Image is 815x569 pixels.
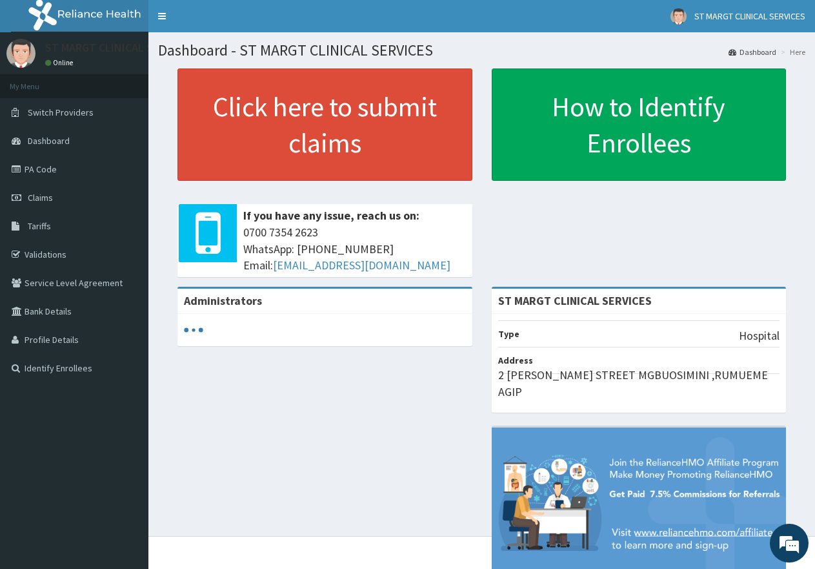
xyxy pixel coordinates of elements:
[184,293,262,308] b: Administrators
[739,327,780,344] p: Hospital
[28,135,70,147] span: Dashboard
[45,58,76,67] a: Online
[28,192,53,203] span: Claims
[498,355,533,366] b: Address
[45,42,194,54] p: ST MARGT CLINICAL SERVICES
[177,68,472,181] a: Click here to submit claims
[243,208,419,223] b: If you have any issue, reach us on:
[729,47,776,57] a: Dashboard
[492,68,787,181] a: How to Identify Enrollees
[6,39,35,68] img: User Image
[498,293,652,308] strong: ST MARGT CLINICAL SERVICES
[498,328,519,340] b: Type
[778,47,805,57] li: Here
[158,42,805,59] h1: Dashboard - ST MARGT CLINICAL SERVICES
[670,8,687,25] img: User Image
[28,107,94,118] span: Switch Providers
[243,224,466,274] span: 0700 7354 2623 WhatsApp: [PHONE_NUMBER] Email:
[273,258,450,273] a: [EMAIL_ADDRESS][DOMAIN_NAME]
[498,367,780,400] p: 2 [PERSON_NAME] STREET MGBUOSIMINI ,RUMUEME AGIP
[694,10,805,22] span: ST MARGT CLINICAL SERVICES
[184,320,203,340] svg: audio-loading
[28,220,51,232] span: Tariffs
